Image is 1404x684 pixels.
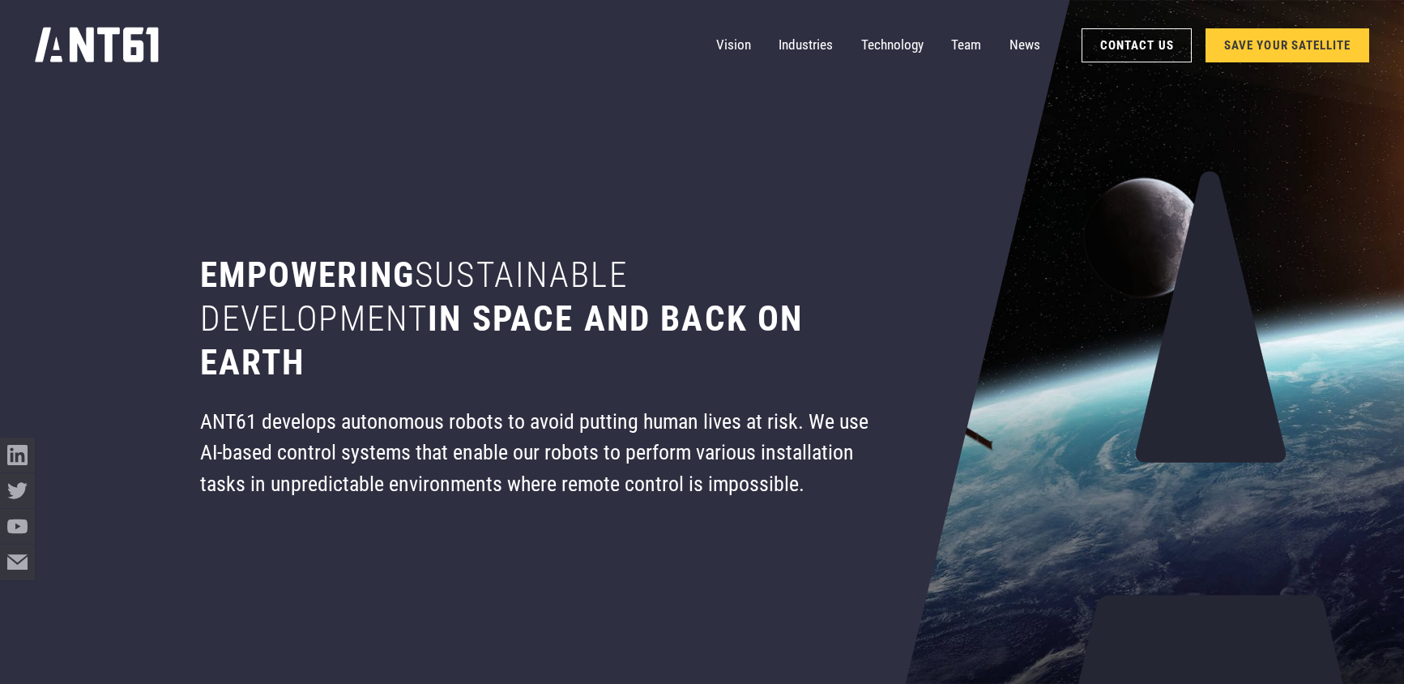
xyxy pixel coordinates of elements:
a: home [35,22,159,69]
a: News [1009,28,1040,62]
a: Team [951,28,981,62]
h1: Empowering in space and back on earth [200,254,873,384]
a: Vision [716,28,751,62]
div: ANT61 develops autonomous robots to avoid putting human lives at risk. We use AI-based control sy... [200,406,873,500]
a: Industries [779,28,833,62]
a: Technology [861,28,924,62]
a: SAVE YOUR SATELLITE [1206,28,1368,62]
a: Contact Us [1082,28,1192,62]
